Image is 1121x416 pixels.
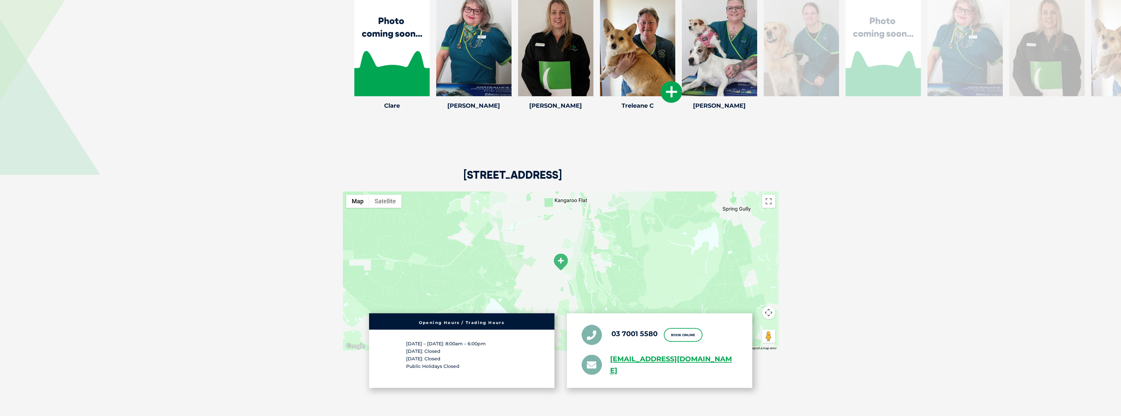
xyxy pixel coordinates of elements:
button: Map camera controls [762,306,775,319]
button: Toggle fullscreen view [762,195,775,208]
h4: [PERSON_NAME] [518,103,593,109]
a: 03 7001 5580 [611,330,658,338]
h4: [PERSON_NAME] [682,103,757,109]
h4: Treleane C [600,103,675,109]
h6: Opening Hours / Trading Hours [372,321,551,325]
button: Show satellite imagery [369,195,402,208]
p: [DATE] – [DATE]: 8:00am – 6:00pm [DATE]: Closed [DATE]: Closed Public Holidays Closed [406,340,517,371]
a: Book Online [664,328,702,342]
h4: [PERSON_NAME] [436,103,512,109]
h2: [STREET_ADDRESS] [463,170,562,191]
a: [EMAIL_ADDRESS][DOMAIN_NAME] [610,353,738,376]
button: Show street map [346,195,369,208]
h4: Clare [354,103,430,109]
